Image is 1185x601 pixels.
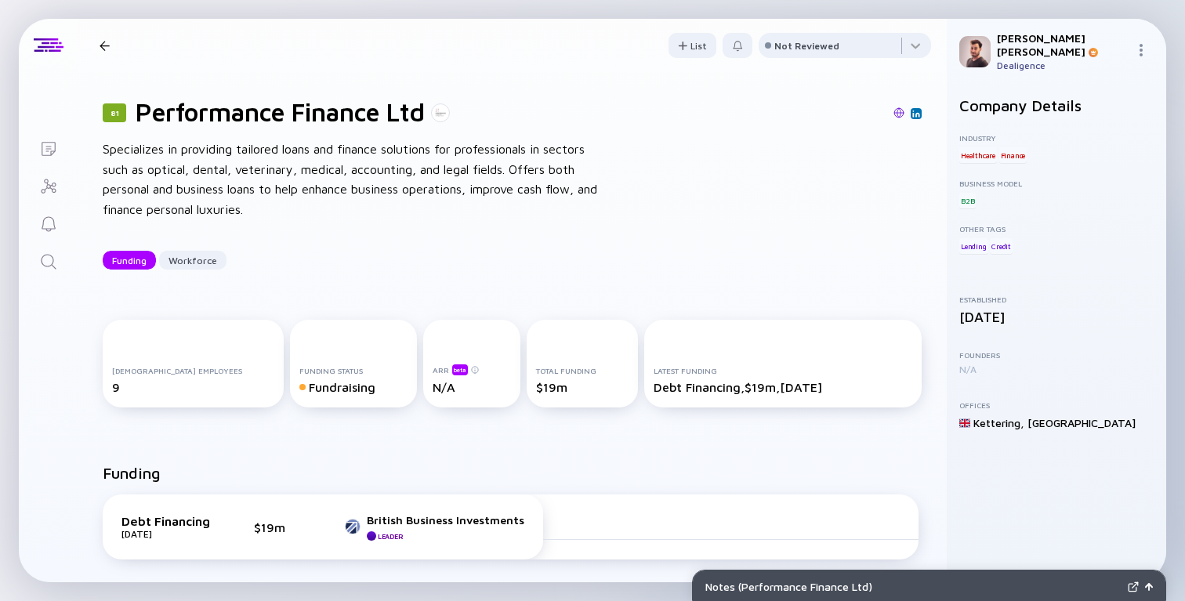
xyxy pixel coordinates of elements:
div: N/A [959,364,1154,375]
div: Dealigence [997,60,1129,71]
div: $19m [536,380,629,394]
div: [DATE] [959,309,1154,325]
img: Performance Finance Ltd Linkedin Page [912,110,920,118]
div: List [669,34,716,58]
div: Kettering , [973,416,1024,429]
div: Not Reviewed [774,40,839,52]
div: Lending [959,238,988,254]
div: Funding [103,248,156,273]
div: Other Tags [959,224,1154,234]
a: Lists [19,129,78,166]
div: beta [452,364,468,375]
img: Gil Profile Picture [959,36,991,67]
div: Specializes in providing tailored loans and finance solutions for professionals in sectors such a... [103,139,604,219]
div: Latest Funding [654,366,912,375]
div: Debt Financing [121,514,210,528]
img: Expand Notes [1128,581,1139,592]
div: N/A [433,380,511,394]
div: [DATE] [121,528,210,540]
button: List [669,33,716,58]
a: Search [19,241,78,279]
div: 9 [112,380,274,394]
img: Open Notes [1145,583,1153,591]
div: ARR [433,364,511,375]
h1: Performance Finance Ltd [136,97,425,127]
div: Business Model [959,179,1154,188]
div: Healthcare [959,147,997,163]
div: Credit [990,238,1013,254]
div: Established [959,295,1154,304]
img: United Kingdom Flag [959,418,970,429]
img: Menu [1135,44,1147,56]
div: Offices [959,400,1154,410]
div: Workforce [159,248,226,273]
div: Founders [959,350,1154,360]
div: Total Funding [536,366,629,375]
h2: Funding [103,464,161,482]
div: Debt Financing, $19m, [DATE] [654,380,912,394]
div: $19m [254,520,301,534]
img: Performance Finance Ltd Website [893,107,904,118]
a: Investor Map [19,166,78,204]
button: Funding [103,251,156,270]
div: Finance [999,147,1027,163]
div: B2B [959,193,976,208]
div: 81 [103,103,126,122]
div: [DEMOGRAPHIC_DATA] Employees [112,366,274,375]
div: British Business Investments [367,513,524,527]
div: Funding Status [299,366,408,375]
h2: Company Details [959,96,1154,114]
div: Leader [378,532,403,541]
div: Fundraising [299,380,408,394]
button: Workforce [159,251,226,270]
div: Industry [959,133,1154,143]
a: Reminders [19,204,78,241]
div: [GEOGRAPHIC_DATA] [1027,416,1136,429]
a: British Business InvestmentsLeader [345,513,524,541]
div: [PERSON_NAME] [PERSON_NAME] [997,31,1129,58]
div: Notes ( Performance Finance Ltd ) [705,580,1122,593]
